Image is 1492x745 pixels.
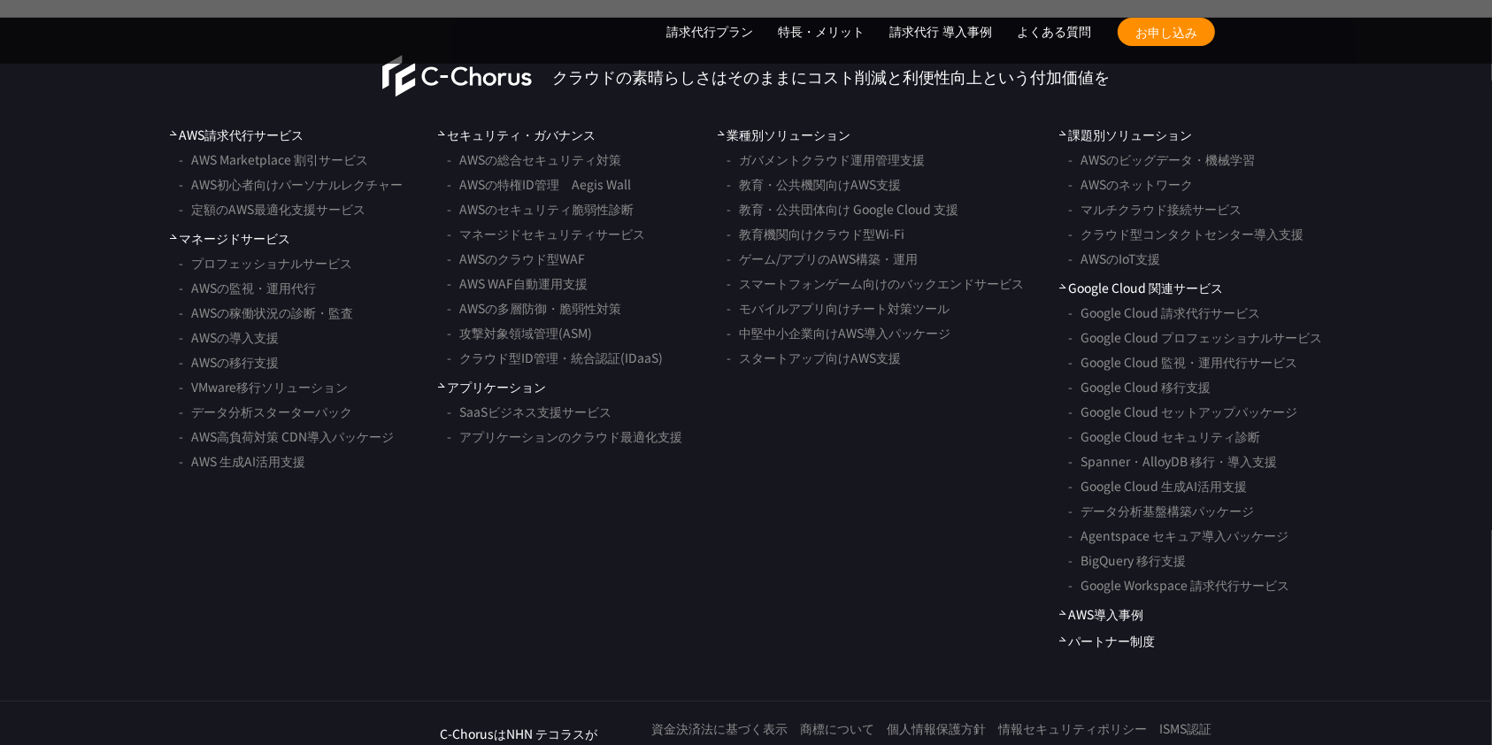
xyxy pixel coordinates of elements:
a: セキュリティ・ガバナンス [438,126,596,144]
a: Google Cloud セキュリティ診断 [1068,424,1260,449]
a: 中堅中小企業向けAWS導入パッケージ [727,320,950,345]
a: AWS WAF自動運用支援 [447,271,588,296]
a: よくある質問 [1017,23,1091,42]
a: ゲーム/アプリのAWS構築・運用 [727,246,918,271]
a: AWS請求代行サービス [170,126,304,144]
span: アプリケーション [438,378,546,396]
a: 特長・メリット [778,23,865,42]
a: AWSの稼働状況の診断・監査 [179,300,353,325]
a: VMware移行ソリューション [179,374,348,399]
a: AWSの特権ID管理 Aegis Wall [447,172,631,196]
a: Google Cloud 移行支援 [1068,374,1211,399]
a: パートナー制度 [1059,632,1155,650]
a: データ分析基盤構築パッケージ [1068,498,1254,523]
span: お申し込み [1118,23,1215,42]
a: AWS Marketplace 割引サービス [179,147,368,172]
span: 課題別ソリューション [1059,126,1192,144]
a: AWSのビッグデータ・機械学習 [1068,147,1255,172]
a: AWSの総合セキュリティ対策 [447,147,621,172]
a: クラウド型ID管理・統合認証(IDaaS) [447,345,663,370]
a: Google Cloud プロフェッショナルサービス [1068,325,1322,349]
a: AWS導入事例 [1059,605,1143,624]
a: AWSのクラウド型WAF [447,246,585,271]
a: Google Cloud 監視・運用代行サービス [1068,349,1297,374]
a: データ分析スターターパック [179,399,352,424]
a: クラウド型コンタクトセンター導入支援 [1068,221,1304,246]
a: マネージドサービス [170,229,290,248]
span: 業種別ソリューション [718,126,850,144]
a: プロフェッショナルサービス [179,250,352,275]
a: BigQuery 移行支援 [1068,548,1186,572]
a: AWSの多層防御・脆弱性対策 [447,296,621,320]
p: クラウドの素晴らしさはそのままにコスト削減と利便性向上という付加価値を [552,65,1110,88]
a: 商標について [800,719,874,738]
a: 教育・公共機関向けAWS支援 [727,172,901,196]
span: Google Cloud 関連サービス [1059,279,1223,297]
a: マネージドセキュリティサービス [447,221,645,246]
a: モバイルアプリ向けチート対策ツール [727,296,950,320]
a: 請求代行 導入事例 [889,23,992,42]
a: 個人情報保護方針 [887,719,986,738]
a: AWS高負荷対策 CDN導入パッケージ [179,424,394,449]
a: 情報セキュリティポリシー [998,719,1147,738]
a: ガバメントクラウド運用管理支援 [727,147,925,172]
a: AWSのネットワーク [1068,172,1193,196]
a: AWSの監視・運用代行 [179,275,316,300]
a: ISMS認証 [1159,719,1211,738]
a: Google Workspace 請求代行サービス [1068,572,1289,597]
a: Google Cloud セットアップパッケージ [1068,399,1297,424]
a: AWSの移行支援 [179,349,279,374]
a: AWS 生成AI活用支援 [179,449,305,473]
a: Google Cloud 請求代行サービス [1068,300,1260,325]
a: AWS初心者向けパーソナルレクチャー [179,172,403,196]
a: Agentspace セキュア導入パッケージ [1068,523,1288,548]
a: 資金決済法に基づく表示 [651,719,788,738]
a: 教育・公共団体向け Google Cloud 支援 [727,196,958,221]
a: マルチクラウド接続サービス [1068,196,1242,221]
a: AWSの導入支援 [179,325,279,349]
a: Spanner・AlloyDB 移行・導入支援 [1068,449,1277,473]
a: 攻撃対象領域管理(ASM) [447,320,592,345]
a: 定額のAWS最適化支援サービス [179,196,365,221]
a: 請求代行プラン [666,23,753,42]
a: SaaSビジネス支援サービス [447,399,611,424]
a: Google Cloud 生成AI活用支援 [1068,473,1247,498]
a: 教育機関向けクラウド型Wi-Fi [727,221,904,246]
a: スタートアップ向けAWS支援 [727,345,901,370]
a: AWSのIoT支援 [1068,246,1160,271]
a: スマートフォンゲーム向けのバックエンドサービス [727,271,1024,296]
a: アプリケーションのクラウド最適化支援 [447,424,682,449]
a: お申し込み [1118,18,1215,46]
a: AWSのセキュリティ脆弱性診断 [447,196,634,221]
